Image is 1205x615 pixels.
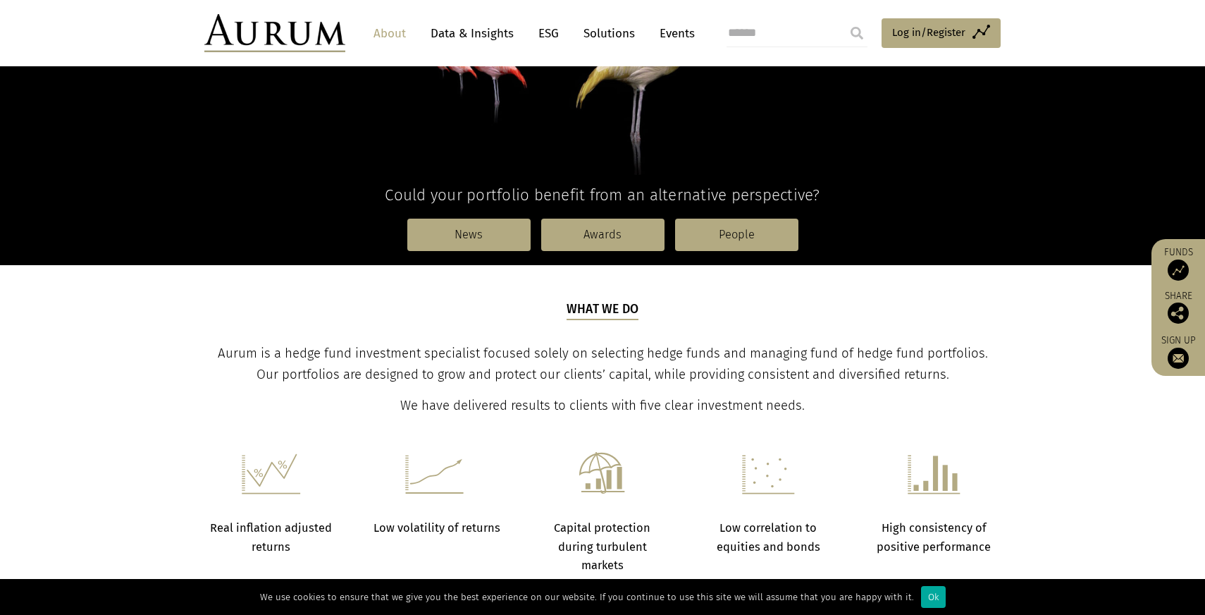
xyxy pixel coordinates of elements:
a: ESG [531,20,566,47]
a: About [366,20,413,47]
strong: Low correlation to equities and bonds [717,521,820,553]
img: Sign up to our newsletter [1168,348,1189,369]
a: Awards [541,219,665,251]
a: Solutions [576,20,642,47]
span: Log in/Register [892,24,965,41]
h4: Could your portfolio benefit from an alternative perspective? [204,185,1001,205]
input: Submit [843,19,871,47]
a: Log in/Register [882,18,1001,48]
a: Funds [1158,246,1198,281]
a: Data & Insights [424,20,521,47]
a: Events [653,20,695,47]
a: Sign up [1158,334,1198,369]
strong: Real inflation adjusted returns [210,521,332,553]
img: Share this post [1168,303,1189,324]
strong: High consistency of positive performance [877,521,991,553]
a: People [675,219,798,251]
div: Share [1158,291,1198,324]
span: Aurum is a hedge fund investment specialist focused solely on selecting hedge funds and managing ... [218,346,988,382]
img: Aurum [204,14,345,52]
a: News [407,219,531,251]
img: Access Funds [1168,260,1189,281]
div: Ok [921,586,946,608]
strong: Low volatility of returns [373,521,500,535]
h5: What we do [567,300,639,320]
span: We have delivered results to clients with five clear investment needs. [400,398,805,413]
strong: Capital protection during turbulent markets [554,521,650,572]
